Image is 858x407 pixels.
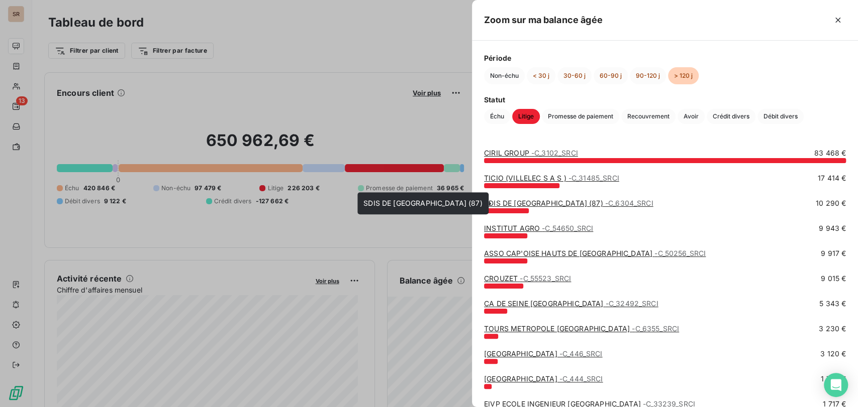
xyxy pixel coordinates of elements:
[557,67,592,84] button: 30-60 j
[484,199,653,207] a: SDIS DE [GEOGRAPHIC_DATA] (87)
[621,109,676,124] button: Recouvrement
[484,109,510,124] button: Échu
[678,109,705,124] button: Avoir
[630,67,666,84] button: 90-120 j
[559,349,603,358] span: - C_446_SRCI
[559,374,603,383] span: - C_444_SRCI
[605,199,653,207] span: - C_6304_SRCI
[484,149,578,157] a: CIRIL GROUP
[814,148,846,158] span: 83 468 €
[818,173,846,183] span: 17 414 €
[654,249,706,257] span: - C_50256_SRCI
[542,109,619,124] button: Promesse de paiement
[819,223,846,233] span: 9 943 €
[512,109,540,124] button: Litige
[816,198,846,208] span: 10 290 €
[484,249,706,257] a: ASSO CAP'OISE HAUTS DE [GEOGRAPHIC_DATA]
[824,373,848,397] div: Open Intercom Messenger
[484,174,619,182] a: TICIO (VILLELEC S A S )
[819,324,846,334] span: 3 230 €
[707,109,755,124] button: Crédit divers
[484,94,846,105] span: Statut
[484,67,525,84] button: Non-échu
[819,299,846,309] span: 5 343 €
[484,224,593,232] a: INSTITUT AGRO
[520,274,571,283] span: - C_55523_SRCI
[821,274,846,284] span: 9 015 €
[542,224,593,232] span: - C_54650_SRCI
[484,299,658,308] a: CA DE SEINE [GEOGRAPHIC_DATA]
[484,374,603,383] a: [GEOGRAPHIC_DATA]
[484,274,571,283] a: CROUZET
[606,299,658,308] span: - C_32492_SRCI
[821,374,846,384] span: 1 733 €
[821,248,846,258] span: 9 917 €
[363,199,483,207] span: SDIS DE [GEOGRAPHIC_DATA] (87)
[484,349,602,358] a: [GEOGRAPHIC_DATA]
[668,67,699,84] button: > 120 j
[484,13,603,27] h5: Zoom sur ma balance âgée
[594,67,628,84] button: 60-90 j
[484,324,679,333] a: TOURS METROPOLE [GEOGRAPHIC_DATA]
[632,324,679,333] span: - C_6355_SRCI
[527,67,555,84] button: < 30 j
[568,174,619,182] span: - C_31485_SRCI
[757,109,804,124] button: Débit divers
[531,149,578,157] span: - C_3102_SRCI
[820,349,846,359] span: 3 120 €
[484,53,846,63] span: Période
